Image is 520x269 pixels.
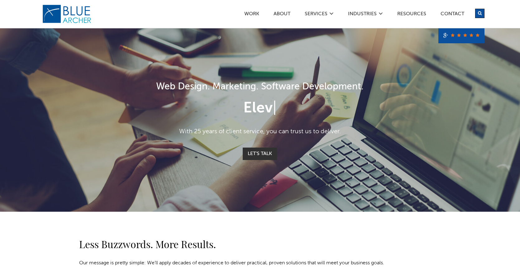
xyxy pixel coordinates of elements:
[79,259,403,267] p: Our message is pretty simple: We’ll apply decades of experience to deliver practical, proven solu...
[42,4,92,24] img: Blue Archer Logo
[273,12,291,18] a: ABOUT
[79,237,403,252] h2: Less Buzzwords. More Results.
[304,12,328,18] a: SERVICES
[243,148,277,160] a: Let's Talk
[79,80,441,94] h1: Web Design. Marketing. Software Development.
[79,127,441,136] p: With 25 years of client service, you can trust us to deliver.
[397,12,427,18] a: Resources
[273,101,277,116] span: |
[243,101,273,116] span: Elev
[348,12,377,18] a: Industries
[244,12,260,18] a: Work
[440,12,465,18] a: Contact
